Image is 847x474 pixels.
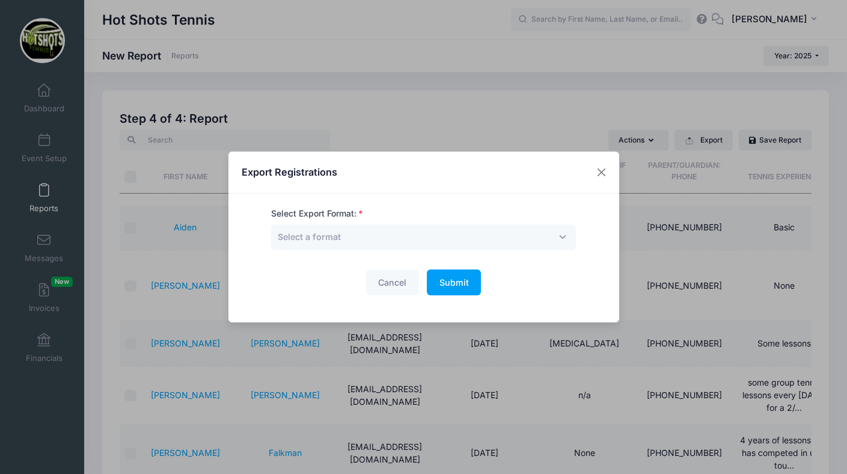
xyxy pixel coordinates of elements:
[427,269,481,295] button: Submit
[278,230,341,243] span: Select a format
[242,165,337,179] h4: Export Registrations
[278,232,341,242] span: Select a format
[439,277,469,288] span: Submit
[271,224,576,250] span: Select a format
[590,162,612,183] button: Close
[366,269,419,295] button: Cancel
[271,208,363,220] label: Select Export Format:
